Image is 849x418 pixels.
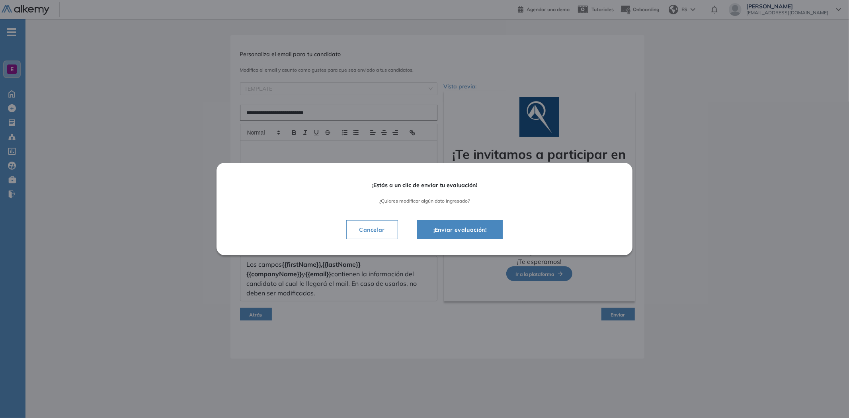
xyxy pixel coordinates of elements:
span: Cancelar [353,225,391,234]
span: ¡Estás a un clic de enviar tu evaluación! [239,182,610,189]
span: ¡Enviar evaluación! [427,225,493,234]
button: Cancelar [346,220,398,239]
span: ¿Quieres modificar algún dato ingresado? [239,198,610,204]
button: ¡Enviar evaluación! [417,220,503,239]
